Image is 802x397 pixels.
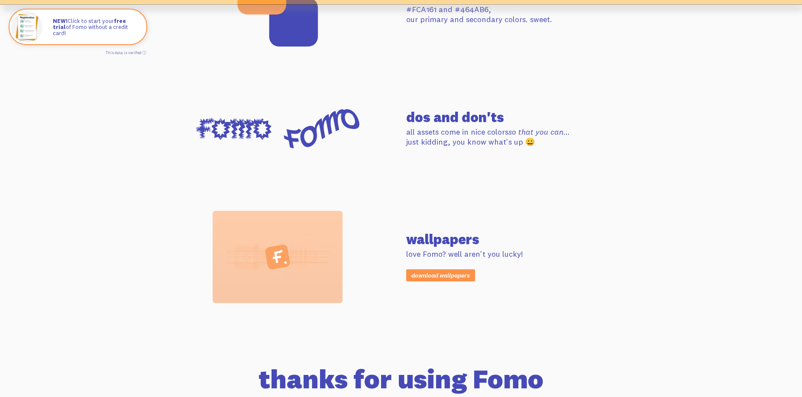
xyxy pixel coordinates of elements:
[406,269,475,281] a: download wallpapers
[406,110,643,124] h2: dos and don'ts
[508,127,570,137] span: so that you can...
[213,211,343,303] img: brand--wallpaper-b2f2fcb332440e68b90e02d30787b3772d952380fbb5a7d5a59aaef23d134f2e.svg
[11,11,42,42] img: Fomo
[53,17,126,30] strong: free trial
[406,4,643,25] p: #FCA161 and #464AB6, our primary and secondary colors. sweet.
[406,127,643,147] p: all assets come in nice colors just kidding, you know what's up 😀
[53,18,138,36] p: Click to start your of Fomo without a credit card!
[106,50,146,55] a: This data is verified ⓘ
[406,249,643,259] p: love Fomo? well aren't you lucky!
[53,17,68,24] strong: NEW!
[159,365,643,392] h1: thanks for using Fomo
[406,232,643,246] h2: wallpapers
[196,109,359,148] img: brand--funky-7f8d1b4e5ef587379fea542972f5d955ae5c6756684e11820353c81e030e2dce.svg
